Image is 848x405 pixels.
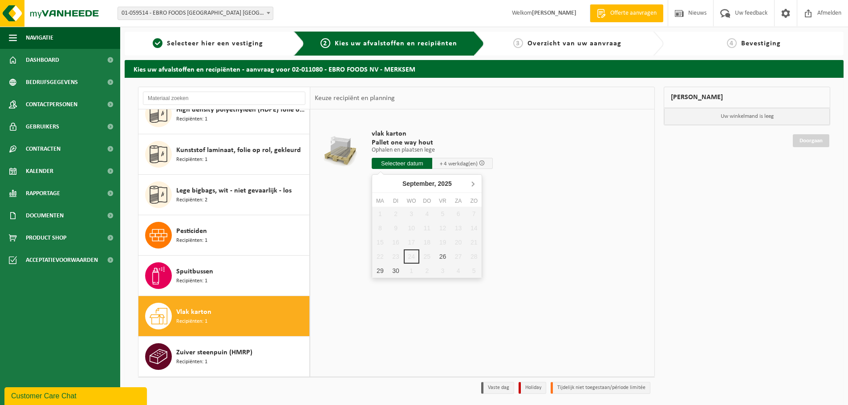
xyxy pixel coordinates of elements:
h2: Kies uw afvalstoffen en recipiënten - aanvraag voor 02-011080 - EBRO FOODS NV - MERKSEM [125,60,844,77]
div: 30 [388,264,403,278]
span: Recipiënten: 2 [176,196,207,205]
span: 01-059514 - EBRO FOODS BELGIUM NV - MERKSEM [118,7,273,20]
span: 1 [153,38,162,48]
span: Spuitbussen [176,266,213,277]
div: [PERSON_NAME] [664,87,830,108]
a: Doorgaan [793,134,829,147]
div: ma [372,196,388,205]
div: zo [466,196,482,205]
span: Recipiënten: 1 [176,156,207,164]
li: Holiday [519,382,546,394]
div: di [388,196,403,205]
div: do [419,196,435,205]
span: Product Shop [26,227,66,249]
button: Spuitbussen Recipiënten: 1 [138,256,310,296]
span: 01-059514 - EBRO FOODS BELGIUM NV - MERKSEM [118,7,273,20]
span: Bedrijfsgegevens [26,71,78,93]
div: 1 [404,264,419,278]
span: Offerte aanvragen [608,9,659,18]
div: 26 [435,249,450,264]
span: 2 [321,38,330,48]
span: Recipiënten: 1 [176,115,207,124]
button: High density polyethyleen (HDPE) folie op rol, naturel Recipiënten: 1 [138,94,310,134]
span: Contactpersonen [26,93,77,116]
div: 29 [372,264,388,278]
li: Tijdelijk niet toegestaan/période limitée [551,382,650,394]
span: Recipiënten: 1 [176,358,207,366]
li: Vaste dag [481,382,514,394]
span: Pesticiden [176,226,207,237]
div: za [450,196,466,205]
span: Recipiënten: 1 [176,277,207,285]
span: + 4 werkdag(en) [440,161,478,167]
div: vr [435,196,450,205]
span: Overzicht van uw aanvraag [527,40,621,47]
strong: [PERSON_NAME] [532,10,576,16]
span: 3 [513,38,523,48]
div: 2 [419,264,435,278]
p: Ophalen en plaatsen lege [372,147,493,153]
button: Pesticiden Recipiënten: 1 [138,215,310,256]
span: Rapportage [26,182,60,205]
span: Selecteer hier een vestiging [167,40,263,47]
button: Lege bigbags, wit - niet gevaarlijk - los Recipiënten: 2 [138,175,310,215]
span: Acceptatievoorwaarden [26,249,98,271]
span: Zuiver steenpuin (HMRP) [176,347,252,358]
span: Recipiënten: 1 [176,237,207,245]
iframe: chat widget [4,385,149,405]
span: Contracten [26,138,61,160]
span: Pallet one way hout [372,138,493,147]
div: Keuze recipiënt en planning [310,87,399,109]
span: Dashboard [26,49,59,71]
span: Bevestiging [741,40,781,47]
button: Kunststof laminaat, folie op rol, gekleurd Recipiënten: 1 [138,134,310,175]
span: Kies uw afvalstoffen en recipiënten [335,40,457,47]
span: High density polyethyleen (HDPE) folie op rol, naturel [176,104,307,115]
i: 2025 [438,180,452,187]
span: Recipiënten: 1 [176,317,207,326]
span: Documenten [26,205,64,227]
input: Materiaal zoeken [143,92,305,105]
span: Kunststof laminaat, folie op rol, gekleurd [176,145,301,156]
span: 4 [727,38,737,48]
button: Vlak karton Recipiënten: 1 [138,296,310,337]
span: Navigatie [26,27,53,49]
span: vlak karton [372,129,493,138]
p: Uw winkelmand is leeg [664,108,830,125]
span: Vlak karton [176,307,211,317]
span: Gebruikers [26,116,59,138]
a: Offerte aanvragen [590,4,663,22]
span: Kalender [26,160,53,182]
input: Selecteer datum [372,158,432,169]
a: 1Selecteer hier een vestiging [129,38,287,49]
div: September, [399,176,455,191]
span: Lege bigbags, wit - niet gevaarlijk - los [176,185,292,196]
div: wo [404,196,419,205]
button: Zuiver steenpuin (HMRP) Recipiënten: 1 [138,337,310,377]
div: 3 [435,264,450,278]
